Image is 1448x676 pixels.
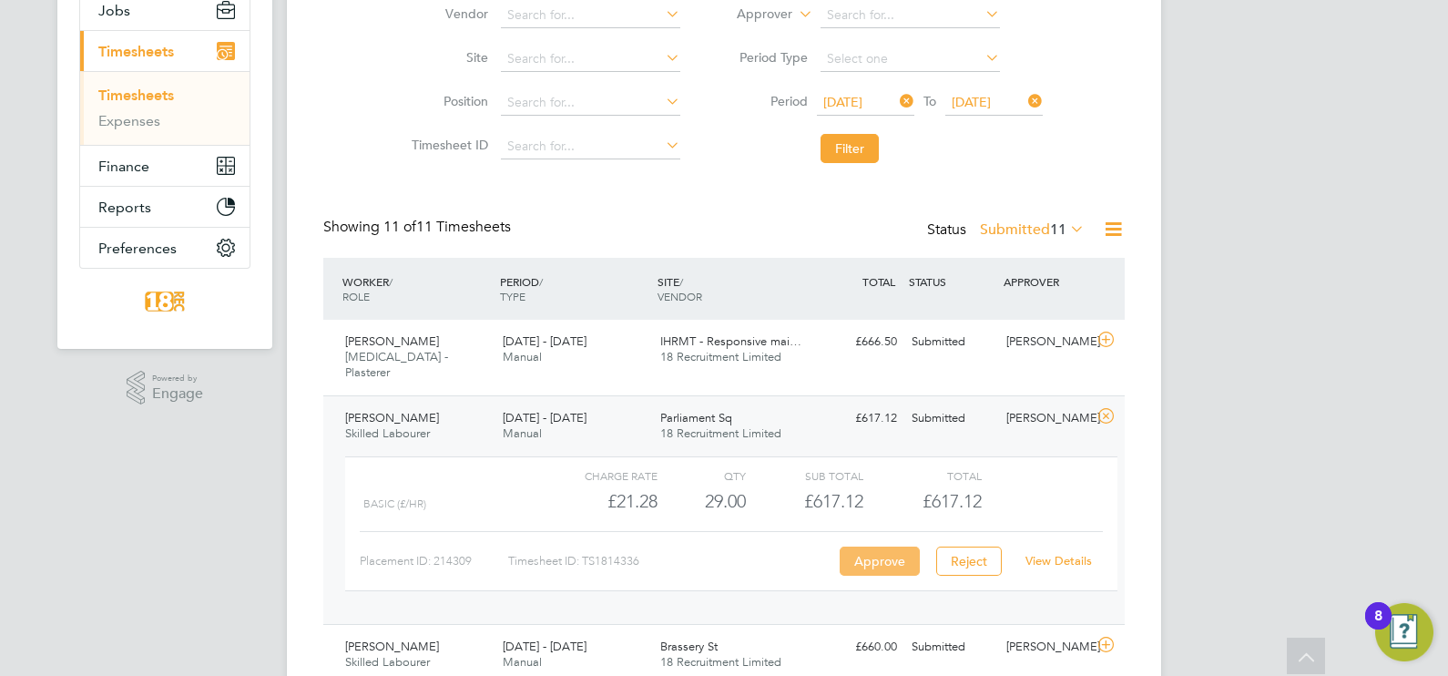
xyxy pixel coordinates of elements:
[503,410,586,425] span: [DATE] - [DATE]
[863,465,981,487] div: Total
[345,425,430,441] span: Skilled Labourer
[746,487,863,517] div: £617.12
[80,71,250,145] div: Timesheets
[360,547,508,576] div: Placement ID: 214309
[500,289,525,303] span: TYPE
[918,89,942,113] span: To
[810,327,904,357] div: £666.50
[98,199,151,216] span: Reports
[936,547,1002,576] button: Reject
[821,3,1000,28] input: Search for...
[653,265,811,312] div: SITE
[501,3,680,28] input: Search for...
[345,410,439,425] span: [PERSON_NAME]
[658,487,746,517] div: 29.00
[660,410,732,425] span: Parliament Sq
[98,43,174,60] span: Timesheets
[660,639,718,654] span: Brassery St
[503,333,586,349] span: [DATE] - [DATE]
[345,349,448,380] span: [MEDICAL_DATA] - Plasterer
[999,404,1094,434] div: [PERSON_NAME]
[927,218,1088,243] div: Status
[383,218,416,236] span: 11 of
[540,465,658,487] div: Charge rate
[495,265,653,312] div: PERIOD
[98,240,177,257] span: Preferences
[710,5,792,24] label: Approver
[952,94,991,110] span: [DATE]
[345,333,439,349] span: [PERSON_NAME]
[406,137,488,153] label: Timesheet ID
[503,654,542,670] span: Manual
[904,327,999,357] div: Submitted
[1050,220,1066,239] span: 11
[862,274,895,289] span: TOTAL
[821,46,1000,72] input: Select one
[660,425,781,441] span: 18 Recruitment Limited
[152,371,203,386] span: Powered by
[127,371,204,405] a: Powered byEngage
[823,94,862,110] span: [DATE]
[726,49,808,66] label: Period Type
[539,274,543,289] span: /
[98,112,160,129] a: Expenses
[658,289,702,303] span: VENDOR
[323,218,515,237] div: Showing
[503,425,542,441] span: Manual
[503,639,586,654] span: [DATE] - [DATE]
[501,46,680,72] input: Search for...
[540,487,658,517] div: £21.28
[152,386,203,402] span: Engage
[363,497,426,510] span: Basic (£/HR)
[999,265,1094,298] div: APPROVER
[79,287,250,316] a: Go to home page
[383,218,511,236] span: 11 Timesheets
[810,404,904,434] div: £617.12
[999,327,1094,357] div: [PERSON_NAME]
[406,49,488,66] label: Site
[80,31,250,71] button: Timesheets
[406,5,488,22] label: Vendor
[342,289,370,303] span: ROLE
[140,287,189,316] img: 18rec-logo-retina.png
[1374,616,1382,640] div: 8
[98,158,149,175] span: Finance
[923,490,982,512] span: £617.12
[904,632,999,662] div: Submitted
[389,274,393,289] span: /
[80,146,250,186] button: Finance
[660,654,781,670] span: 18 Recruitment Limited
[658,465,746,487] div: QTY
[660,333,801,349] span: IHRMT - Responsive mai…
[810,632,904,662] div: £660.00
[1025,553,1092,568] a: View Details
[679,274,683,289] span: /
[345,639,439,654] span: [PERSON_NAME]
[501,134,680,159] input: Search for...
[338,265,495,312] div: WORKER
[98,2,130,19] span: Jobs
[980,220,1085,239] label: Submitted
[80,228,250,268] button: Preferences
[80,187,250,227] button: Reports
[508,547,835,576] div: Timesheet ID: TS1814336
[726,93,808,109] label: Period
[904,265,999,298] div: STATUS
[98,87,174,104] a: Timesheets
[503,349,542,364] span: Manual
[840,547,920,576] button: Approve
[660,349,781,364] span: 18 Recruitment Limited
[904,404,999,434] div: Submitted
[345,654,430,670] span: Skilled Labourer
[746,465,863,487] div: Sub Total
[1375,603,1433,661] button: Open Resource Center, 8 new notifications
[501,90,680,116] input: Search for...
[999,632,1094,662] div: [PERSON_NAME]
[406,93,488,109] label: Position
[821,134,879,163] button: Filter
